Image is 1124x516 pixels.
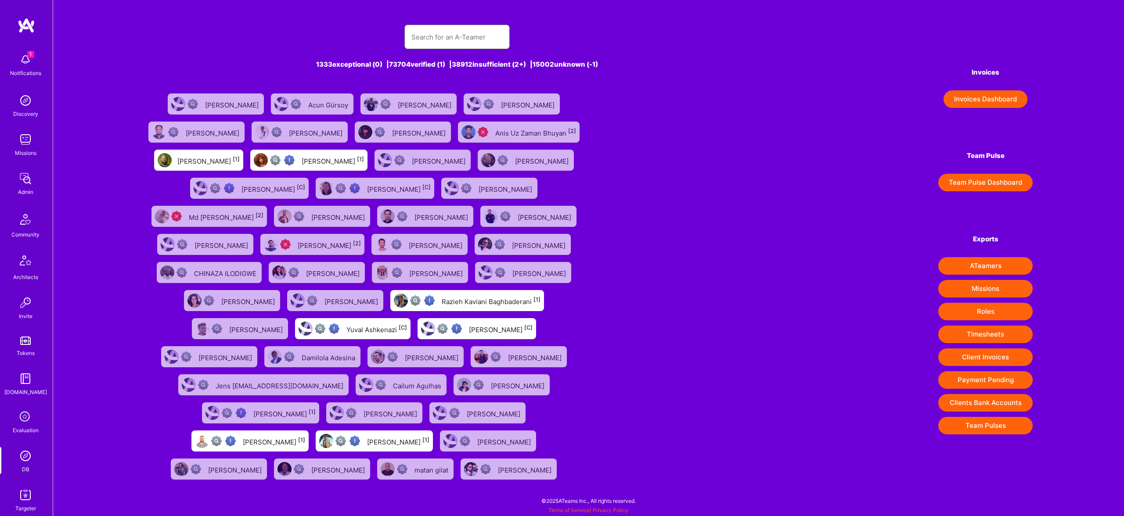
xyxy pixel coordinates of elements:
img: User Avatar [371,350,385,364]
img: Unqualified [280,239,291,250]
div: Anis Uz Zaman Bhuyan [495,126,576,138]
img: User Avatar [255,125,269,139]
img: Not Scrubbed [480,464,491,474]
img: Not Scrubbed [212,323,222,334]
a: User AvatarNot Scrubbed[PERSON_NAME] [477,202,580,230]
a: User AvatarNot fully vettedHigh Potential User[PERSON_NAME][C] [414,315,540,343]
a: User AvatarNot Scrubbed[PERSON_NAME] [188,315,292,343]
img: Not Scrubbed [291,99,301,109]
img: High Potential User [284,155,295,165]
a: Privacy Policy [593,507,628,513]
div: [DOMAIN_NAME] [4,387,47,397]
a: User AvatarNot fully vettedHigh Potential User[PERSON_NAME][1] [312,427,436,455]
img: User Avatar [378,153,392,167]
div: [PERSON_NAME] [501,98,556,110]
img: User Avatar [195,434,209,448]
img: User Avatar [445,181,459,195]
a: User AvatarNot Scrubbed[PERSON_NAME] [474,146,577,174]
img: Not Scrubbed [500,211,511,222]
img: High Potential User [349,183,360,193]
div: Acun Gürsoy [308,98,350,110]
a: User AvatarNot fully vettedHigh Potential User[PERSON_NAME][C] [187,174,312,202]
div: [PERSON_NAME] [518,211,573,222]
img: Not fully vetted [270,155,281,165]
img: User Avatar [272,265,286,279]
img: Not Scrubbed [346,408,357,418]
a: User AvatarNot Scrubbed[PERSON_NAME] [472,258,575,287]
a: User AvatarNot Scrubbed[PERSON_NAME] [467,343,570,371]
img: User Avatar [481,153,495,167]
img: Not Scrubbed [187,99,198,109]
img: Invite [17,294,34,312]
div: © 2025 ATeams Inc., All rights reserved. [53,490,1124,512]
a: User AvatarNot Scrubbed[PERSON_NAME] [284,287,387,315]
sup: [2] [353,240,361,247]
a: Terms of Service [548,507,590,513]
div: Discovery [13,109,38,118]
button: Team Pulses [938,417,1033,434]
img: Not Scrubbed [375,127,385,137]
sup: [2] [568,128,576,134]
img: User Avatar [330,406,344,420]
img: User Avatar [394,294,408,308]
a: User AvatarUnqualifiedAnis Uz Zaman Bhuyan[2] [454,118,583,146]
button: ATeamers [938,257,1033,275]
img: Skill Targeter [17,486,34,504]
img: User Avatar [277,462,292,476]
img: User Avatar [205,406,220,420]
img: Not Scrubbed [495,267,505,278]
div: [PERSON_NAME] [302,154,364,166]
sup: [1] [357,156,364,162]
button: Clients Bank Accounts [938,394,1033,412]
img: User Avatar [381,462,395,476]
a: User AvatarNot Scrubbed[PERSON_NAME] [460,90,563,118]
img: User Avatar [160,265,174,279]
img: Not Scrubbed [181,351,191,362]
img: Not Scrubbed [191,464,201,474]
img: User Avatar [474,350,488,364]
button: Missions [938,280,1033,297]
div: Admin [18,187,33,197]
img: User Avatar [274,97,288,111]
div: Notifications [10,68,41,78]
div: [PERSON_NAME] [409,267,465,278]
img: Not fully vetted [315,323,325,334]
a: User Avatar[PERSON_NAME][1] [151,146,247,174]
img: Not Scrubbed [294,211,304,222]
sup: [1] [233,156,240,162]
img: Not Scrubbed [168,127,179,137]
div: Jens [EMAIL_ADDRESS][DOMAIN_NAME] [216,379,345,391]
img: High Potential User [424,295,435,306]
div: [PERSON_NAME] [221,295,277,306]
div: [PERSON_NAME] [412,154,467,166]
div: 1333 exceptional (0) | 73704 verified (1) | 38912 insufficient (2+) | 15002 unknown (-1) [144,60,770,69]
a: User AvatarNot Scrubbed[PERSON_NAME] [164,90,267,118]
div: [PERSON_NAME] [195,239,250,250]
h4: Exports [938,235,1033,243]
div: [PERSON_NAME] [289,126,344,138]
a: User AvatarNot ScrubbedCHINAZA ILODIGWE [153,258,265,287]
sup: [C] [422,184,431,190]
img: User Avatar [299,322,313,336]
a: User AvatarNot Scrubbed[PERSON_NAME] [357,90,460,118]
a: User AvatarNot Scrubbed[PERSON_NAME] [374,202,477,230]
img: admin teamwork [17,170,34,187]
div: [PERSON_NAME] [405,351,460,362]
img: User Avatar [171,97,185,111]
a: User AvatarNot Scrubbed[PERSON_NAME] [265,258,368,287]
img: Not Scrubbed [391,239,402,250]
img: User Avatar [461,125,476,139]
div: [PERSON_NAME] [306,267,361,278]
input: Search for an A-Teamer [411,26,503,48]
div: [PERSON_NAME] [177,154,240,166]
img: User Avatar [268,350,282,364]
a: User AvatarNot Scrubbed[PERSON_NAME] [368,230,471,258]
img: Not Scrubbed [497,155,508,165]
sup: [C] [524,324,533,331]
img: Not Scrubbed [397,211,407,222]
a: User AvatarNot Scrubbed[PERSON_NAME] [436,427,540,455]
a: User AvatarNot Scrubbed[PERSON_NAME] [323,399,426,427]
img: User Avatar [319,434,333,448]
img: User Avatar [264,237,278,251]
img: Not fully vetted [210,183,220,193]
